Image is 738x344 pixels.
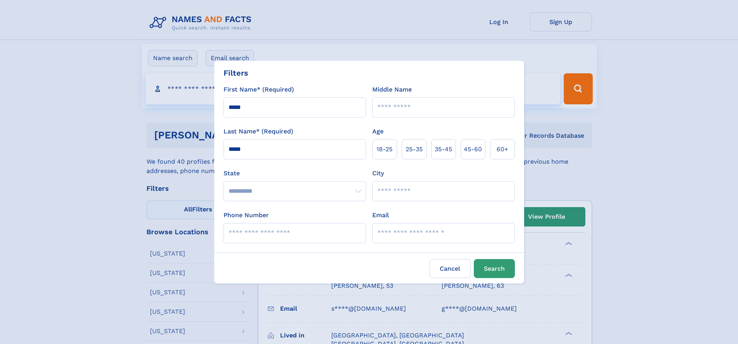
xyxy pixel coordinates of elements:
[377,145,392,154] span: 18‑25
[372,211,389,220] label: Email
[464,145,482,154] span: 45‑60
[224,85,294,94] label: First Name* (Required)
[435,145,452,154] span: 35‑45
[224,211,269,220] label: Phone Number
[474,259,515,278] button: Search
[224,169,366,178] label: State
[372,127,384,136] label: Age
[224,67,248,79] div: Filters
[372,169,384,178] label: City
[430,259,471,278] label: Cancel
[497,145,508,154] span: 60+
[406,145,423,154] span: 25‑35
[372,85,412,94] label: Middle Name
[224,127,293,136] label: Last Name* (Required)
